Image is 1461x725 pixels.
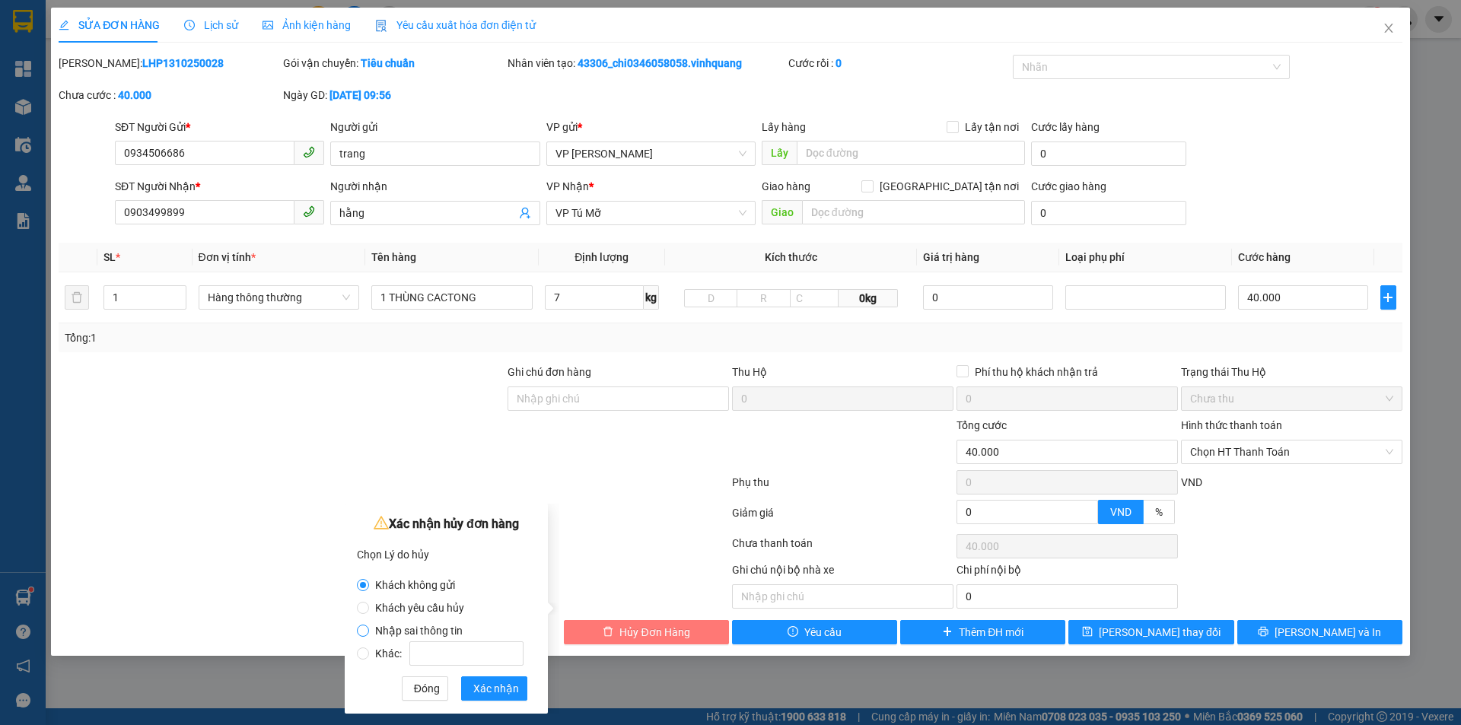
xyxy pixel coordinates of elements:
[118,89,151,101] b: 40.000
[59,87,280,103] div: Chưa cước :
[519,207,531,219] span: user-add
[762,121,806,133] span: Lấy hàng
[555,142,746,165] span: VP LÊ HỒNG PHONG
[1181,419,1282,431] label: Hình thức thanh toán
[732,620,897,644] button: exclamation-circleYêu cầu
[836,57,842,69] b: 0
[762,200,802,224] span: Giao
[1110,506,1132,518] span: VND
[732,366,767,378] span: Thu Hộ
[1237,620,1402,644] button: printer[PERSON_NAME] và In
[732,584,953,609] input: Nhập ghi chú
[330,178,540,195] div: Người nhận
[49,48,126,81] strong: PHIẾU GỬI HÀNG
[369,625,469,637] span: Nhập sai thông tin
[303,205,315,218] span: phone
[208,286,351,309] span: Hàng thông thường
[797,141,1025,165] input: Dọc đường
[790,289,839,307] input: C
[508,55,785,72] div: Nhân viên tạo:
[32,12,142,45] strong: CÔNG TY TNHH VĨNH QUANG
[65,285,89,310] button: delete
[461,676,527,701] button: Xác nhận
[8,34,28,106] img: logo
[103,251,116,263] span: SL
[329,89,391,101] b: [DATE] 09:56
[508,366,591,378] label: Ghi chú đơn hàng
[1155,506,1163,518] span: %
[942,626,953,638] span: plus
[1190,387,1393,410] span: Chưa thu
[619,624,689,641] span: Hủy Đơn Hàng
[684,289,738,307] input: D
[199,251,256,263] span: Đơn vị tính
[802,200,1025,224] input: Dọc đường
[37,84,136,95] strong: Hotline : 0889 23 23 23
[283,87,505,103] div: Ngày GD:
[1381,291,1396,304] span: plus
[184,20,195,30] span: clock-circle
[283,55,505,72] div: Gói vận chuyển:
[923,251,979,263] span: Giá trị hàng
[65,329,564,346] div: Tổng: 1
[730,535,955,561] div: Chưa thanh toán
[804,624,842,641] span: Yêu cầu
[788,626,798,638] span: exclamation-circle
[40,98,133,127] strong: : [DOMAIN_NAME]
[732,561,953,584] div: Ghi chú nội bộ nhà xe
[59,20,69,30] span: edit
[1181,476,1202,488] span: VND
[508,386,729,411] input: Ghi chú đơn hàng
[357,543,536,566] div: Chọn Lý do hủy
[1258,626,1268,638] span: printer
[956,419,1007,431] span: Tổng cước
[263,20,273,30] span: picture
[369,579,461,591] span: Khách không gửi
[1099,624,1221,641] span: [PERSON_NAME] thay đổi
[555,202,746,224] span: VP Tú Mỡ
[1031,201,1186,225] input: Cước giao hàng
[1380,285,1396,310] button: plus
[303,146,315,158] span: phone
[730,504,955,531] div: Giảm giá
[1031,180,1106,192] label: Cước giao hàng
[969,364,1104,380] span: Phí thu hộ khách nhận trả
[1068,620,1233,644] button: save[PERSON_NAME] thay đổi
[369,602,470,614] span: Khách yêu cầu hủy
[762,180,810,192] span: Giao hàng
[546,180,589,192] span: VP Nhận
[959,119,1025,135] span: Lấy tận nơi
[839,289,898,307] span: 0kg
[115,178,324,195] div: SĐT Người Nhận
[788,55,1010,72] div: Cước rồi :
[546,119,756,135] div: VP gửi
[59,19,160,31] span: SỬA ĐƠN HÀNG
[1181,364,1402,380] div: Trạng thái Thu Hộ
[59,55,280,72] div: [PERSON_NAME]:
[730,474,955,501] div: Phụ thu
[146,33,275,52] span: LHP1310250028
[603,626,613,638] span: delete
[765,251,817,263] span: Kích thước
[1383,22,1395,34] span: close
[142,57,224,69] b: LHP1310250028
[1190,440,1393,463] span: Chọn HT Thanh Toán
[1082,626,1093,638] span: save
[1031,142,1186,166] input: Cước lấy hàng
[644,285,659,310] span: kg
[371,251,416,263] span: Tên hàng
[1031,121,1100,133] label: Cước lấy hàng
[959,624,1023,641] span: Thêm ĐH mới
[1367,8,1410,50] button: Close
[409,641,524,666] input: Khác:
[1059,243,1233,272] th: Loại phụ phí
[762,141,797,165] span: Lấy
[374,515,389,530] span: warning
[369,647,530,660] span: Khác:
[115,119,324,135] div: SĐT Người Gửi
[473,680,519,697] span: Xác nhận
[575,251,629,263] span: Định lượng
[402,676,448,701] button: Đóng
[361,57,415,69] b: Tiêu chuẩn
[578,57,742,69] b: 43306_chi0346058058.vinhquang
